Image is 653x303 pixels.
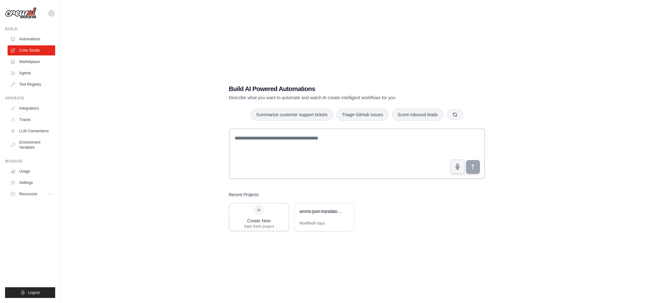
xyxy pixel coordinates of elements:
button: Click to speak your automation idea [450,159,465,174]
a: Agents [8,68,55,78]
div: Build [5,26,55,31]
button: Score inbound leads [392,109,443,121]
button: Get new suggestions [447,109,463,120]
button: Resources [8,189,55,199]
button: Summarize customer support tickets [251,109,333,121]
a: Integrations [8,103,55,113]
div: Create New [244,218,274,224]
h3: Recent Projects [229,192,259,198]
span: Resources [19,192,37,197]
img: Logo [5,7,37,19]
a: Crew Studio [8,45,55,55]
div: Operate [5,96,55,101]
a: Usage [8,166,55,176]
a: Marketplace [8,57,55,67]
button: Triage GitHub issues [337,109,388,121]
button: Logout [5,287,55,298]
div: amms-json-translator-crew [300,208,343,214]
span: Logout [28,290,40,295]
div: Start fresh project [244,224,274,229]
div: Modified 4 days [300,221,325,226]
h1: Build AI Powered Automations [229,84,441,93]
p: Describe what you want to automate and watch AI create intelligent workflows for you [229,94,441,101]
a: Automations [8,34,55,44]
a: LLM Connections [8,126,55,136]
a: Tool Registry [8,79,55,89]
a: Settings [8,178,55,188]
a: Traces [8,115,55,125]
a: Environment Variables [8,137,55,152]
div: Manage [5,159,55,164]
